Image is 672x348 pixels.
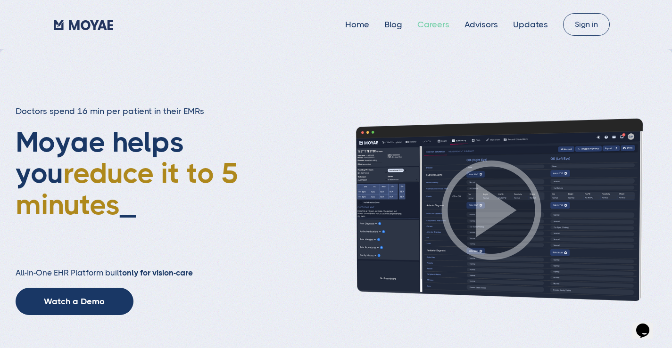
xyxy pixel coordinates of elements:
img: Moyae Logo [54,20,113,30]
h3: Doctors spend 16 min per patient in their EMRs [16,105,266,117]
a: Blog [384,20,402,29]
a: Careers [417,20,449,29]
a: Advisors [465,20,498,29]
span: reduce it to 5 minutes [16,157,238,220]
a: Updates [513,20,548,29]
h2: All-In-One EHR Platform built [16,268,266,278]
a: Watch a Demo [16,288,133,315]
a: home [54,17,113,32]
iframe: chat widget [632,310,663,339]
img: Patient history screenshot [327,117,657,303]
strong: only for vision-care [122,268,193,277]
span: _ [120,188,136,221]
a: Home [345,20,369,29]
h1: Moyae helps you [16,127,266,249]
a: Sign in [563,13,610,36]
